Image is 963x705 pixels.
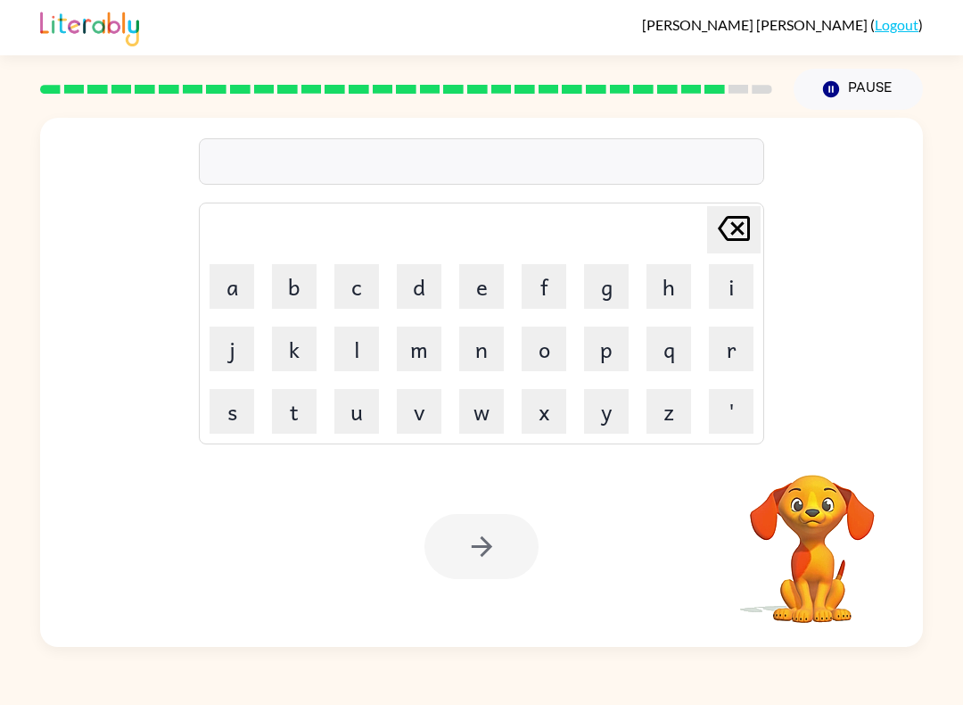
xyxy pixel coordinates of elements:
button: b [272,264,317,309]
button: a [210,264,254,309]
button: x [522,389,566,434]
button: q [646,327,691,371]
button: w [459,389,504,434]
button: p [584,327,629,371]
button: m [397,327,441,371]
button: u [334,389,379,434]
button: n [459,327,504,371]
button: d [397,264,441,309]
button: s [210,389,254,434]
button: j [210,327,254,371]
button: ' [709,389,753,434]
button: h [646,264,691,309]
button: r [709,327,753,371]
button: k [272,327,317,371]
a: Logout [875,16,918,33]
button: v [397,389,441,434]
button: f [522,264,566,309]
button: t [272,389,317,434]
button: c [334,264,379,309]
button: o [522,327,566,371]
button: e [459,264,504,309]
img: Literably [40,7,139,46]
span: [PERSON_NAME] [PERSON_NAME] [642,16,870,33]
button: g [584,264,629,309]
button: l [334,327,379,371]
button: Pause [794,69,923,110]
button: z [646,389,691,434]
button: y [584,389,629,434]
div: ( ) [642,16,923,33]
button: i [709,264,753,309]
video: Your browser must support playing .mp4 files to use Literably. Please try using another browser. [723,447,901,626]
